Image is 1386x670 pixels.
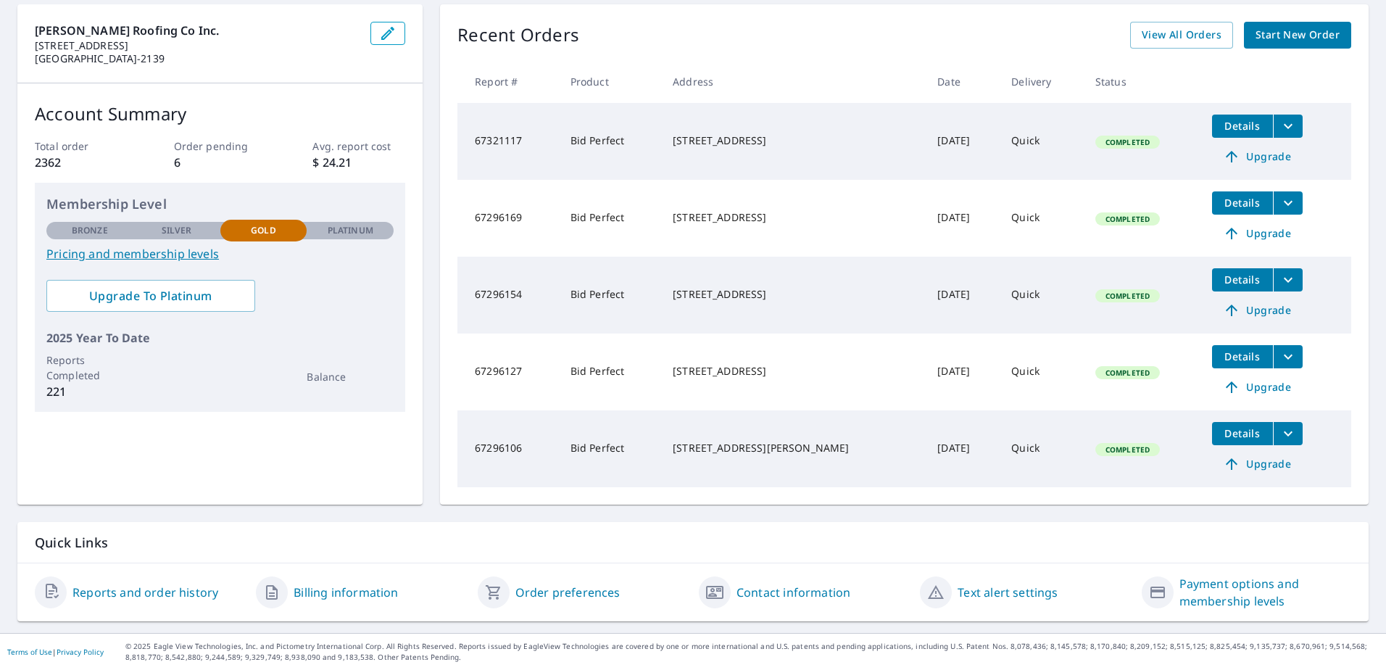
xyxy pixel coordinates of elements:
td: [DATE] [926,180,1000,257]
a: Upgrade To Platinum [46,280,255,312]
td: Bid Perfect [559,410,661,487]
p: | [7,648,104,656]
p: 221 [46,383,133,400]
p: Recent Orders [457,22,579,49]
span: Start New Order [1256,26,1340,44]
span: Completed [1097,291,1158,301]
td: Bid Perfect [559,103,661,180]
td: [DATE] [926,103,1000,180]
span: Details [1221,119,1264,133]
span: Upgrade [1221,225,1294,242]
span: Details [1221,196,1264,210]
p: [GEOGRAPHIC_DATA]-2139 [35,52,359,65]
td: [DATE] [926,334,1000,410]
td: Quick [1000,103,1084,180]
a: Upgrade [1212,452,1303,476]
td: 67296154 [457,257,559,334]
td: Quick [1000,180,1084,257]
p: 6 [174,154,267,171]
span: Completed [1097,368,1158,378]
td: 67296127 [457,334,559,410]
p: Avg. report cost [312,138,405,154]
div: [STREET_ADDRESS] [673,364,914,379]
span: Completed [1097,444,1158,455]
p: Quick Links [35,534,1351,552]
p: Membership Level [46,194,394,214]
p: 2025 Year To Date [46,329,394,347]
button: filesDropdownBtn-67296127 [1273,345,1303,368]
p: Order pending [174,138,267,154]
button: filesDropdownBtn-67296154 [1273,268,1303,291]
span: Completed [1097,137,1158,147]
a: Reports and order history [72,584,218,601]
button: detailsBtn-67296169 [1212,191,1273,215]
td: 67296106 [457,410,559,487]
a: Billing information [294,584,398,601]
span: Upgrade To Platinum [58,288,244,304]
td: Quick [1000,410,1084,487]
td: 67321117 [457,103,559,180]
p: $ 24.21 [312,154,405,171]
th: Date [926,60,1000,103]
span: Completed [1097,214,1158,224]
td: 67296169 [457,180,559,257]
button: filesDropdownBtn-67296106 [1273,422,1303,445]
th: Status [1084,60,1200,103]
a: Upgrade [1212,222,1303,245]
a: Privacy Policy [57,647,104,657]
p: Total order [35,138,128,154]
td: Bid Perfect [559,334,661,410]
span: Details [1221,273,1264,286]
th: Product [559,60,661,103]
a: Upgrade [1212,299,1303,322]
th: Delivery [1000,60,1084,103]
p: Reports Completed [46,352,133,383]
a: Upgrade [1212,145,1303,168]
button: detailsBtn-67321117 [1212,115,1273,138]
td: Bid Perfect [559,180,661,257]
a: Order preferences [515,584,621,601]
td: [DATE] [926,410,1000,487]
p: © 2025 Eagle View Technologies, Inc. and Pictometry International Corp. All Rights Reserved. Repo... [125,641,1379,663]
a: Pricing and membership levels [46,245,394,262]
a: Text alert settings [958,584,1058,601]
p: 2362 [35,154,128,171]
td: [DATE] [926,257,1000,334]
a: View All Orders [1130,22,1233,49]
a: Start New Order [1244,22,1351,49]
td: Quick [1000,334,1084,410]
div: [STREET_ADDRESS] [673,287,914,302]
p: Balance [307,369,394,384]
p: Silver [162,224,192,237]
p: Platinum [328,224,373,237]
button: detailsBtn-67296127 [1212,345,1273,368]
div: [STREET_ADDRESS] [673,133,914,148]
span: Details [1221,350,1264,363]
span: Upgrade [1221,302,1294,319]
span: View All Orders [1142,26,1221,44]
span: Upgrade [1221,455,1294,473]
a: Contact information [736,584,850,601]
button: filesDropdownBtn-67321117 [1273,115,1303,138]
button: filesDropdownBtn-67296169 [1273,191,1303,215]
span: Upgrade [1221,148,1294,165]
button: detailsBtn-67296154 [1212,268,1273,291]
div: [STREET_ADDRESS][PERSON_NAME] [673,441,914,455]
td: Bid Perfect [559,257,661,334]
p: Account Summary [35,101,405,127]
span: Details [1221,426,1264,440]
td: Quick [1000,257,1084,334]
a: Upgrade [1212,376,1303,399]
span: Upgrade [1221,379,1294,396]
div: [STREET_ADDRESS] [673,210,914,225]
p: [PERSON_NAME] Roofing Co Inc. [35,22,359,39]
a: Payment options and membership levels [1179,575,1351,610]
p: Gold [251,224,275,237]
th: Address [661,60,926,103]
a: Terms of Use [7,647,52,657]
button: detailsBtn-67296106 [1212,422,1273,445]
th: Report # [457,60,559,103]
p: Bronze [72,224,108,237]
p: [STREET_ADDRESS] [35,39,359,52]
